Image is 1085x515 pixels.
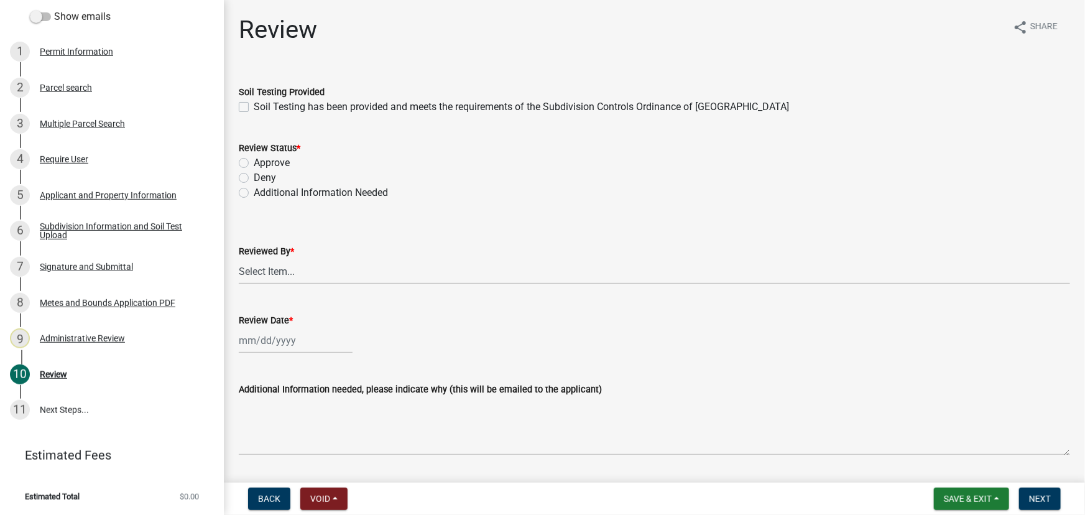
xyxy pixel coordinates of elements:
div: 10 [10,364,30,384]
div: Multiple Parcel Search [40,119,125,128]
label: Soil Testing Provided [239,88,325,97]
div: Subdivision Information and Soil Test Upload [40,222,204,239]
button: shareShare [1003,15,1068,39]
div: 4 [10,149,30,169]
label: Soil Testing has been provided and meets the requirements of the Subdivision Controls Ordinance o... [254,100,789,114]
span: Next [1029,494,1051,504]
label: Approve [254,155,290,170]
button: Next [1019,488,1061,510]
div: 6 [10,221,30,241]
button: Back [248,488,290,510]
div: 1 [10,42,30,62]
div: Permit Information [40,47,113,56]
span: Save & Exit [944,494,992,504]
input: mm/dd/yyyy [239,328,353,353]
span: Share [1030,20,1058,35]
div: 11 [10,400,30,420]
label: Deny [254,170,276,185]
label: Show emails [30,9,111,24]
label: Review Date [239,317,293,325]
button: Void [300,488,348,510]
div: Require User [40,155,88,164]
div: Review [40,370,67,379]
span: Void [310,494,330,504]
div: 3 [10,114,30,134]
span: Back [258,494,280,504]
div: Signature and Submittal [40,262,133,271]
label: Additional Information Needed [254,185,388,200]
div: Applicant and Property Information [40,191,177,200]
label: Additional Information needed, please indicate why (this will be emailed to the applicant) [239,386,602,394]
span: Estimated Total [25,493,80,501]
label: Reviewed By [239,248,294,256]
label: Review Status [239,144,300,153]
div: 2 [10,78,30,98]
i: share [1013,20,1028,35]
div: Parcel search [40,83,92,92]
button: Save & Exit [934,488,1009,510]
div: 9 [10,328,30,348]
div: 8 [10,293,30,313]
div: Metes and Bounds Application PDF [40,299,175,307]
h1: Review [239,15,317,45]
a: Estimated Fees [10,443,204,468]
span: $0.00 [180,493,199,501]
div: 7 [10,257,30,277]
div: 5 [10,185,30,205]
div: Administrative Review [40,334,125,343]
